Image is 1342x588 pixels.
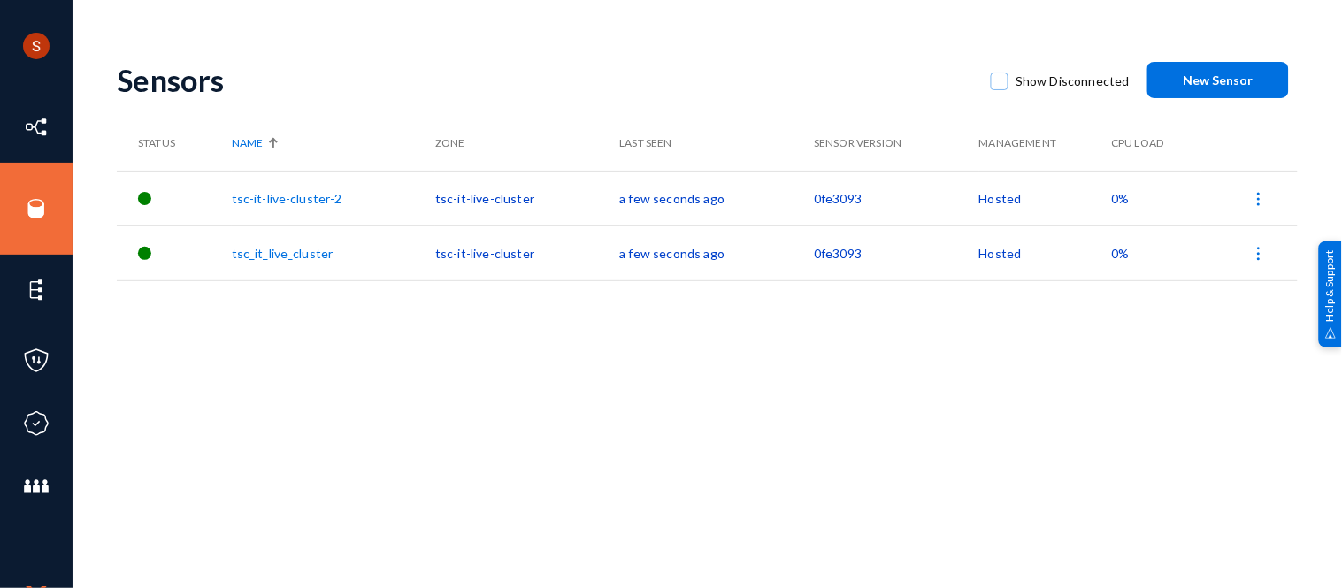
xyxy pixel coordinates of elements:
td: Hosted [979,171,1112,225]
img: icon-members.svg [23,473,50,500]
th: Management [979,116,1112,171]
td: tsc-it-live-cluster [435,225,619,280]
img: help_support.svg [1325,327,1337,339]
img: icon-sources.svg [23,195,50,222]
div: Sensors [117,62,973,98]
td: 0fe3093 [814,171,979,225]
td: a few seconds ago [620,225,815,280]
span: New Sensor [1184,73,1254,88]
div: Help & Support [1319,241,1342,347]
th: Sensor Version [814,116,979,171]
th: Zone [435,116,619,171]
a: tsc-it-live-cluster-2 [232,191,342,206]
span: Show Disconnected [1016,68,1130,95]
th: Status [117,116,232,171]
img: icon-inventory.svg [23,114,50,141]
div: Name [232,135,426,151]
img: icon-compliance.svg [23,410,50,437]
a: tsc_it_live_cluster [232,246,334,261]
span: Name [232,135,263,151]
td: Hosted [979,225,1112,280]
th: Last Seen [620,116,815,171]
img: icon-more.svg [1250,245,1268,263]
img: ACg8ocLCHWB70YVmYJSZIkanuWRMiAOKj9BOxslbKTvretzi-06qRA=s96-c [23,33,50,59]
span: 0% [1111,191,1129,206]
img: icon-more.svg [1250,190,1268,208]
td: tsc-it-live-cluster [435,171,619,225]
td: a few seconds ago [620,171,815,225]
th: CPU Load [1111,116,1200,171]
button: New Sensor [1147,62,1289,98]
span: 0% [1111,246,1129,261]
img: icon-elements.svg [23,277,50,303]
img: icon-policies.svg [23,347,50,374]
td: 0fe3093 [814,225,979,280]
